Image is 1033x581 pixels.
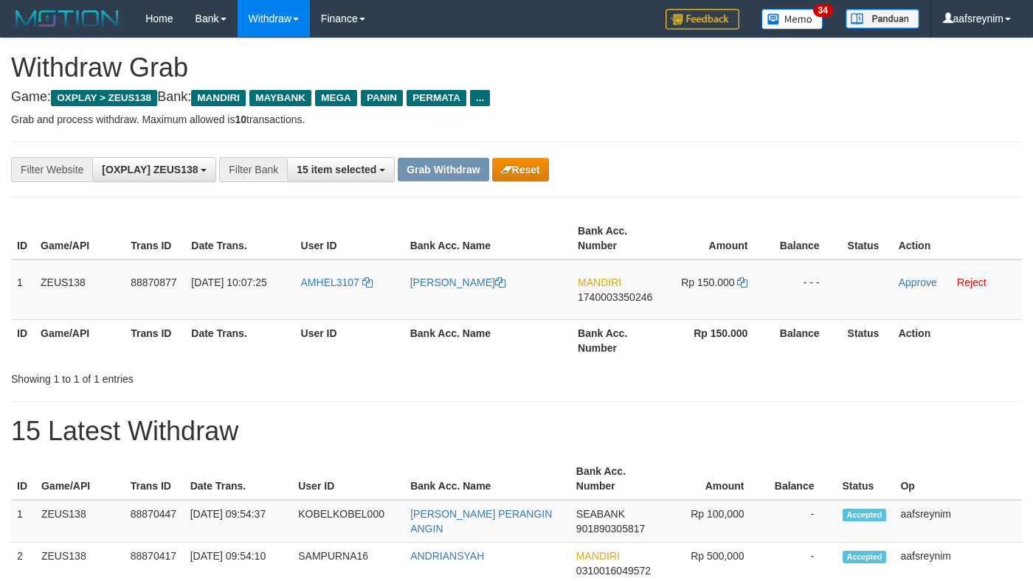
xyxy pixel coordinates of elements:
[578,291,652,303] span: Copy 1740003350246 to clipboard
[185,218,294,260] th: Date Trans.
[102,164,198,175] span: [OXPLAY] ZEUS138
[660,500,767,543] td: Rp 100,000
[11,319,35,361] th: ID
[572,218,663,260] th: Bank Acc. Number
[125,500,184,543] td: 88870447
[11,500,35,543] td: 1
[301,276,373,288] a: AMHEL3107
[761,9,823,29] img: Button%20Memo.svg
[184,500,293,543] td: [DATE] 09:54:37
[407,90,466,106] span: PERMATA
[576,523,645,535] span: Copy 901890305817 to clipboard
[11,417,1022,446] h1: 15 Latest Withdraw
[11,218,35,260] th: ID
[843,551,887,563] span: Accepted
[843,509,887,521] span: Accepted
[92,157,216,182] button: [OXPLAY] ZEUS138
[666,9,739,29] img: Feedback.jpg
[11,7,123,29] img: MOTION_logo.png
[576,565,651,577] span: Copy 0310016049572 to clipboard
[35,458,125,500] th: Game/API
[572,319,663,361] th: Bank Acc. Number
[191,276,266,288] span: [DATE] 10:07:25
[767,500,837,543] td: -
[681,276,734,288] span: Rp 150.000
[893,218,1022,260] th: Action
[470,90,490,106] span: ...
[295,319,404,361] th: User ID
[576,550,620,562] span: MANDIRI
[410,508,552,535] a: [PERSON_NAME] PERANGIN ANGIN
[404,319,572,361] th: Bank Acc. Name
[219,157,287,182] div: Filter Bank
[398,158,488,181] button: Grab Withdraw
[191,90,246,106] span: MANDIRI
[11,260,35,320] td: 1
[11,53,1022,83] h1: Withdraw Grab
[813,4,833,17] span: 34
[235,114,246,125] strong: 10
[184,458,293,500] th: Date Trans.
[894,500,1022,543] td: aafsreynim
[899,276,937,288] a: Approve
[249,90,311,106] span: MAYBANK
[404,218,572,260] th: Bank Acc. Name
[663,218,770,260] th: Amount
[292,500,404,543] td: KOBELKOBEL000
[894,458,1022,500] th: Op
[11,366,419,386] div: Showing 1 to 1 of 1 entries
[292,458,404,500] th: User ID
[492,158,549,181] button: Reset
[842,319,893,361] th: Status
[770,218,841,260] th: Balance
[660,458,767,500] th: Amount
[361,90,403,106] span: PANIN
[11,112,1022,127] p: Grab and process withdraw. Maximum allowed is transactions.
[737,276,747,288] a: Copy 150000 to clipboard
[131,276,176,288] span: 88870877
[315,90,357,106] span: MEGA
[410,276,505,288] a: [PERSON_NAME]
[287,157,395,182] button: 15 item selected
[35,319,125,361] th: Game/API
[957,276,987,288] a: Reject
[297,164,376,175] span: 15 item selected
[125,458,184,500] th: Trans ID
[837,458,895,500] th: Status
[35,260,125,320] td: ZEUS138
[51,90,157,106] span: OXPLAY > ZEUS138
[125,319,185,361] th: Trans ID
[663,319,770,361] th: Rp 150.000
[11,157,92,182] div: Filter Website
[11,458,35,500] th: ID
[893,319,1022,361] th: Action
[770,319,841,361] th: Balance
[125,218,185,260] th: Trans ID
[842,218,893,260] th: Status
[770,260,841,320] td: - - -
[578,276,621,288] span: MANDIRI
[11,90,1022,105] h4: Game: Bank:
[767,458,837,500] th: Balance
[35,218,125,260] th: Game/API
[570,458,660,500] th: Bank Acc. Number
[576,508,625,520] span: SEABANK
[35,500,125,543] td: ZEUS138
[846,9,919,29] img: panduan.png
[301,276,359,288] span: AMHEL3107
[404,458,570,500] th: Bank Acc. Name
[410,550,484,562] a: ANDRIANSYAH
[295,218,404,260] th: User ID
[185,319,294,361] th: Date Trans.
